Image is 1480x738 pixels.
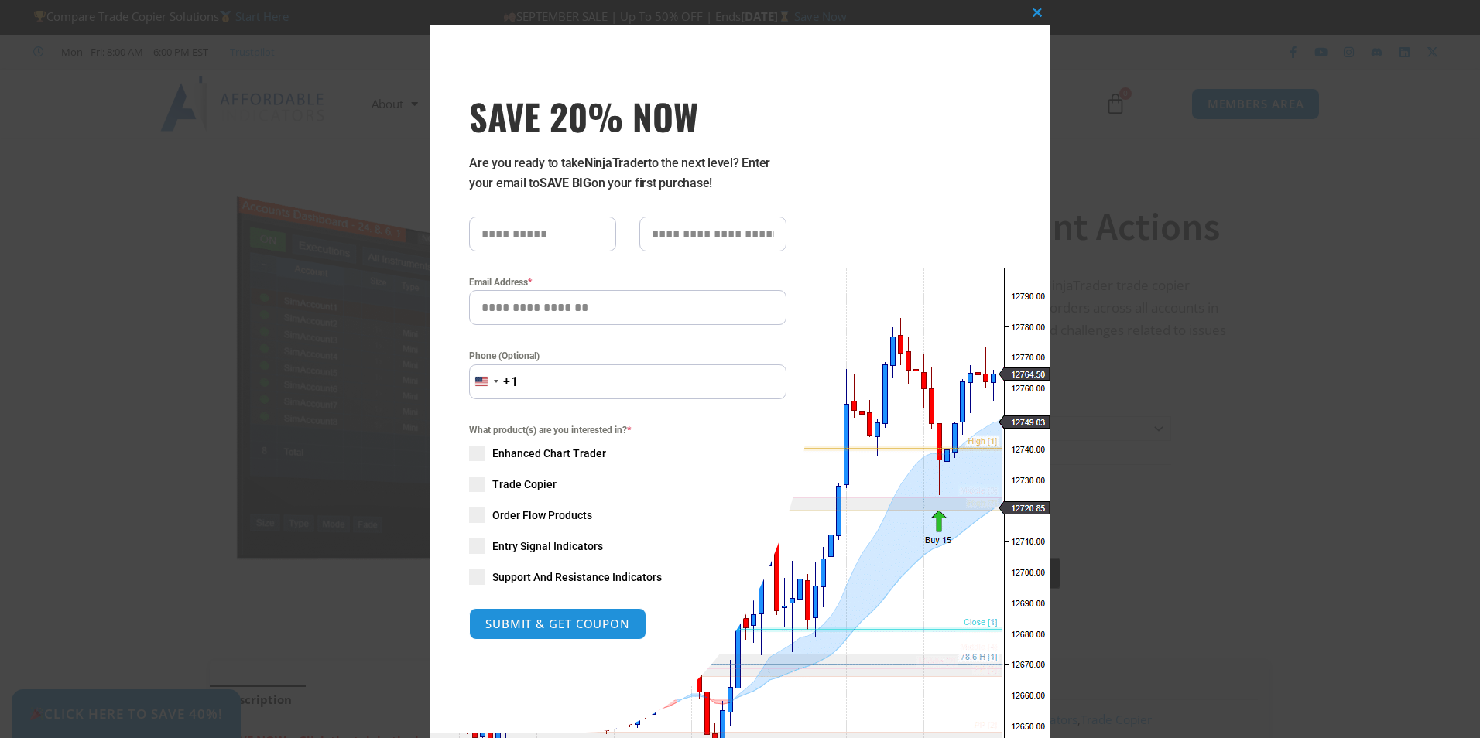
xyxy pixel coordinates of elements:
span: Order Flow Products [492,507,592,523]
div: +1 [503,372,519,392]
h3: SAVE 20% NOW [469,94,786,138]
label: Order Flow Products [469,507,786,523]
span: Support And Resistance Indicators [492,569,662,585]
label: Email Address [469,275,786,290]
label: Phone (Optional) [469,348,786,364]
span: What product(s) are you interested in? [469,422,786,438]
p: Are you ready to take to the next level? Enter your email to on your first purchase! [469,153,786,193]
button: Selected country [469,364,519,399]
label: Support And Resistance Indicators [469,569,786,585]
span: Trade Copier [492,477,557,492]
label: Enhanced Chart Trader [469,446,786,461]
button: SUBMIT & GET COUPON [469,608,646,640]
strong: SAVE BIG [540,176,591,190]
label: Entry Signal Indicators [469,538,786,554]
span: Enhanced Chart Trader [492,446,606,461]
strong: NinjaTrader [584,155,648,170]
span: Entry Signal Indicators [492,538,603,554]
label: Trade Copier [469,477,786,492]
